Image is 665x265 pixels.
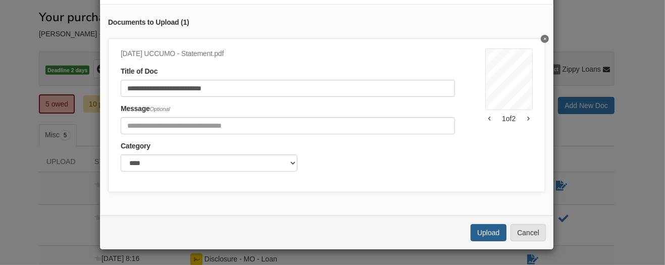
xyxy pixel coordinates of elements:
[510,224,546,241] button: Cancel
[108,17,545,28] div: Documents to Upload ( 1 )
[541,35,549,43] button: Delete 2025-07-31 UCCUMO - Statement
[121,141,150,152] label: Category
[121,80,455,97] input: Document Title
[121,154,297,172] select: Category
[121,66,158,77] label: Title of Doc
[150,106,170,112] span: Optional
[485,114,533,124] div: 1 of 2
[121,48,455,60] div: [DATE] UCCUMO - Statement.pdf
[121,117,455,134] input: Include any comments on this document
[121,103,170,115] label: Message
[471,224,506,241] button: Upload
